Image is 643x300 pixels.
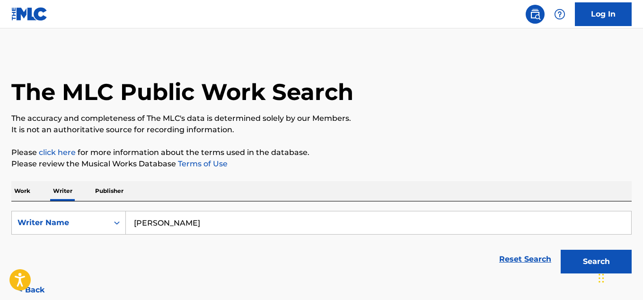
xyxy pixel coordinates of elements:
[18,217,103,228] div: Writer Name
[11,7,48,21] img: MLC Logo
[11,124,632,136] p: It is not an authoritative source for recording information.
[11,158,632,170] p: Please review the Musical Works Database
[526,5,545,24] a: Public Search
[92,181,126,201] p: Publisher
[11,181,33,201] p: Work
[11,113,632,124] p: The accuracy and completeness of The MLC's data is determined solely by our Members.
[11,147,632,158] p: Please for more information about the terms used in the database.
[596,255,643,300] iframe: Chat Widget
[529,9,541,20] img: search
[11,78,353,106] h1: The MLC Public Work Search
[596,255,643,300] div: Widget de chat
[561,250,632,273] button: Search
[176,159,228,168] a: Terms of Use
[39,148,76,157] a: click here
[50,181,75,201] p: Writer
[599,264,604,292] div: Arrastrar
[11,211,632,278] form: Search Form
[494,249,556,270] a: Reset Search
[575,2,632,26] a: Log In
[554,9,565,20] img: help
[550,5,569,24] div: Help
